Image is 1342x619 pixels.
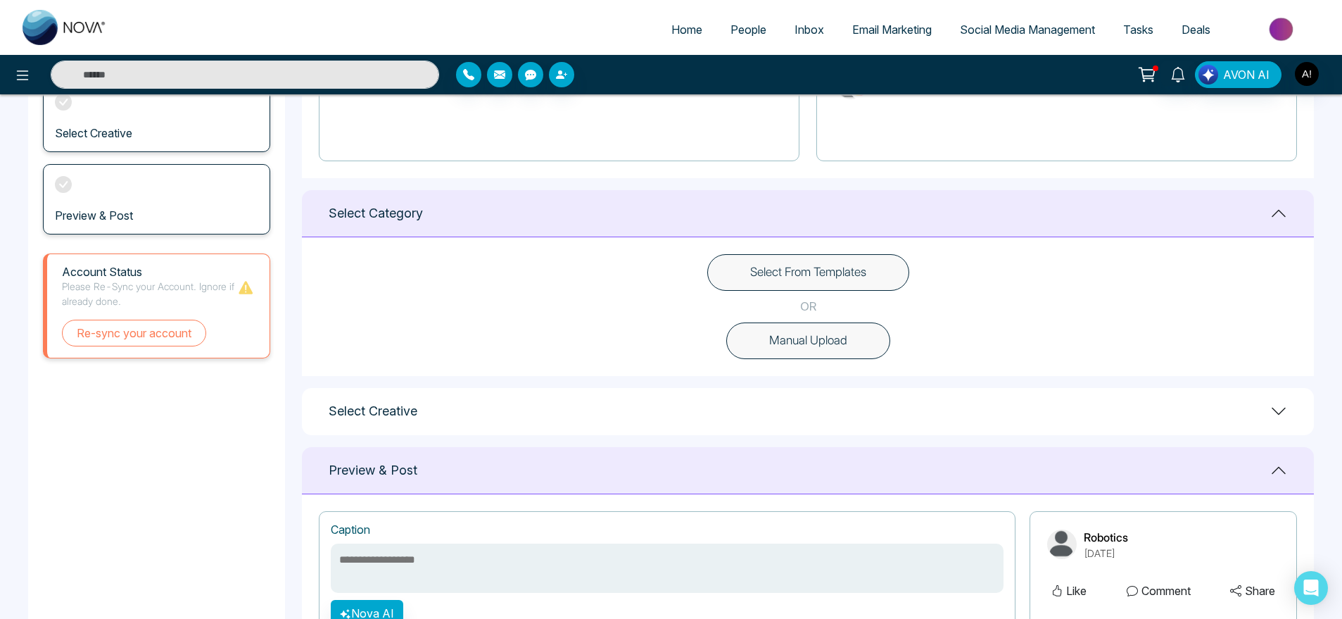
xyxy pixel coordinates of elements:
button: Re-sync your account [62,320,206,346]
p: Robotics [1084,529,1128,546]
button: Manual Upload [726,323,890,359]
img: Lead Flow [1198,65,1218,85]
div: Open Intercom Messenger [1294,571,1328,605]
h3: Preview & Post [55,209,133,223]
h1: Preview & Post [329,463,417,478]
span: People [730,23,766,37]
a: Inbox [780,16,838,43]
a: Social Media Management [946,16,1109,43]
img: Nova CRM Logo [23,10,107,45]
button: Like [1047,582,1091,600]
span: Email Marketing [852,23,932,37]
p: Please Re-Sync your Account. Ignore if already done. [62,279,237,308]
button: Share [1226,582,1279,600]
p: OR [800,298,816,316]
span: Deals [1182,23,1210,37]
h1: Select Category [329,206,423,221]
span: Social Media Management [960,23,1095,37]
img: Market-place.gif [1232,13,1334,45]
img: Robotics [1047,530,1075,558]
h1: Select Creative [329,404,417,419]
h3: Select Creative [55,127,132,140]
img: User Avatar [1295,62,1319,86]
button: Select From Templates [707,254,909,291]
button: AVON AI [1195,61,1281,88]
span: Home [671,23,702,37]
p: [DATE] [1084,546,1128,561]
span: Inbox [795,23,824,37]
a: People [716,16,780,43]
a: Deals [1167,16,1224,43]
a: Tasks [1109,16,1167,43]
span: AVON AI [1223,66,1270,83]
button: Comment [1122,582,1195,600]
h1: Account Status [62,265,237,279]
a: Email Marketing [838,16,946,43]
a: Home [657,16,716,43]
h1: Caption [331,523,370,537]
span: Tasks [1123,23,1153,37]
